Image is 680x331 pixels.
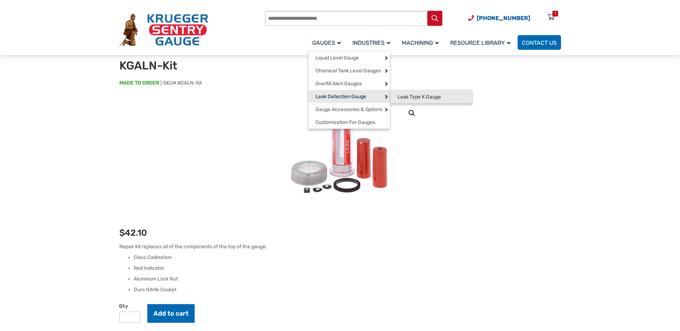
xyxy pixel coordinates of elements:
[308,103,390,116] a: Gauge Accessories & Options
[308,77,390,90] a: Overfill Alert Gauges
[134,275,561,283] li: Aluminum Lock Nut
[518,35,561,50] a: Contact Us
[398,34,446,51] a: Machining
[522,39,557,46] span: Contact Us
[315,93,366,100] span: Leak Detection Gauge
[308,34,348,51] a: Gauges
[468,14,530,23] a: Phone Number (920) 434-8860
[119,228,125,238] span: $
[161,80,202,86] span: SKU#:
[147,304,195,323] button: Add to cart
[315,119,375,126] span: Customization For Gauges
[315,81,362,87] span: Overfill Alert Gauges
[119,312,140,323] input: Product quantity
[119,59,296,72] h1: KGALN-Kit
[308,51,390,64] a: Liquid Level Gauge
[119,243,561,250] p: Repair Kit replaces all of the components of the top of the gauge:
[446,34,518,51] a: Resource Library
[315,68,381,74] span: Chemical Tank Level Gauges
[390,90,472,103] a: Leak Type K Gauge
[315,106,382,113] span: Gauge Accessories & Options
[308,64,390,77] a: Chemical Tank Level Gauges
[178,80,202,86] span: KGALN-Kit
[134,265,561,272] li: Red Indicator
[450,39,510,46] span: Resource Library
[315,55,359,61] span: Liquid Level Gauge
[312,39,341,46] span: Gauges
[134,286,561,293] li: Duro Nitrile Gasket
[348,34,398,51] a: Industries
[405,107,418,120] a: View full-screen image gallery
[119,14,208,47] img: Krueger Sentry Gauge
[119,228,147,238] bdi: 42.10
[398,94,441,100] span: Leak Type K Gauge
[477,15,530,21] span: [PHONE_NUMBER]
[308,116,390,129] a: Customization For Gauges
[555,11,556,16] div: 1
[119,80,159,87] span: MADE TO ORDER
[352,39,390,46] span: Industries
[308,90,390,103] a: Leak Detection Gauge
[134,254,561,261] li: Glass Calibration
[402,39,439,46] span: Machining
